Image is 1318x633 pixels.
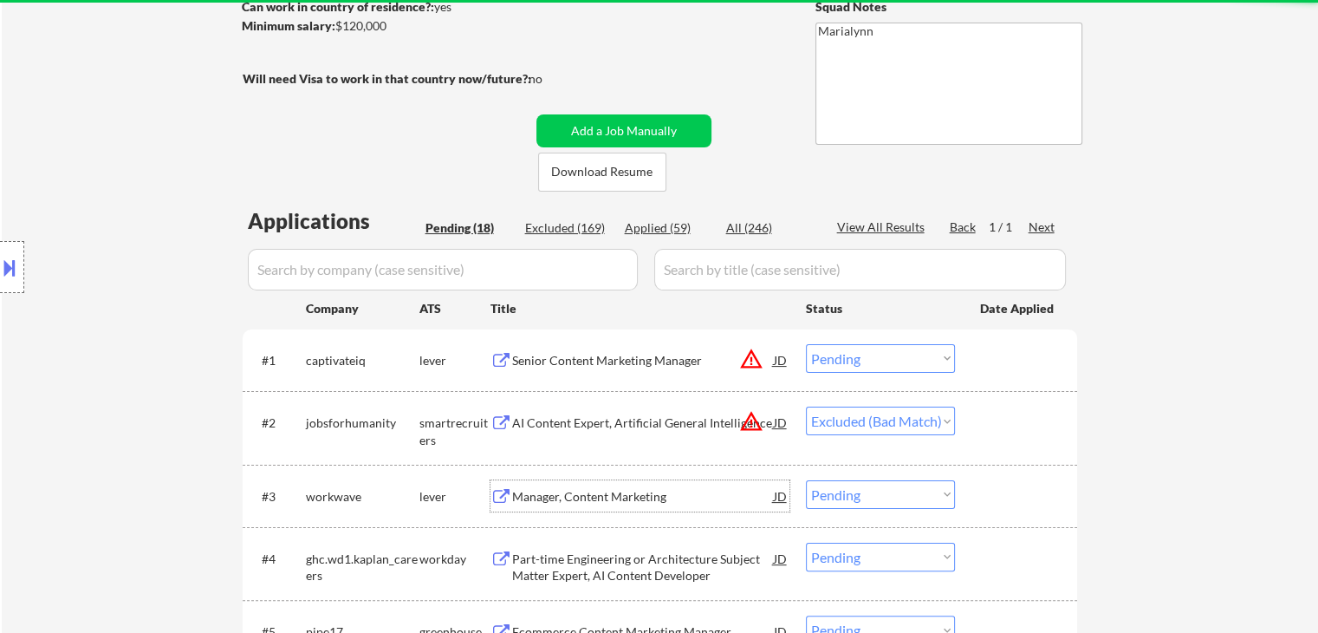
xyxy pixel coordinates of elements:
div: JD [772,543,789,574]
div: ATS [419,300,490,317]
div: Date Applied [980,300,1056,317]
div: Senior Content Marketing Manager [512,352,774,369]
div: Title [490,300,789,317]
div: #3 [262,488,292,506]
div: captivateiq [306,352,419,369]
div: Applied (59) [625,219,711,237]
input: Search by company (case sensitive) [248,249,638,290]
div: Next [1029,219,1056,236]
div: All (246) [726,219,813,237]
div: lever [419,352,490,369]
div: Manager, Content Marketing [512,488,774,506]
div: Company [306,300,419,317]
div: ghc.wd1.kaplan_careers [306,551,419,584]
div: smartrecruiters [419,414,490,448]
div: JD [772,480,789,512]
div: workwave [306,488,419,506]
div: Part-time Engineering or Architecture Subject Matter Expert, AI Content Developer [512,551,774,584]
div: workday [419,551,490,568]
div: jobsforhumanity [306,414,419,432]
button: Add a Job Manually [536,114,711,147]
div: no [529,70,578,88]
div: AI Content Expert, Artificial General Intelligence [512,414,774,432]
div: Excluded (169) [525,219,612,237]
div: View All Results [837,219,930,236]
div: Applications [248,211,419,232]
div: 1 / 1 [989,219,1029,236]
div: JD [772,407,789,438]
div: Status [806,292,955,323]
div: Pending (18) [425,219,512,237]
button: Download Resume [538,153,666,192]
input: Search by title (case sensitive) [654,249,1066,290]
div: $120,000 [242,17,530,35]
div: JD [772,344,789,375]
div: Back [950,219,977,236]
button: warning_amber [739,347,763,371]
strong: Will need Visa to work in that country now/future?: [243,71,531,86]
div: #4 [262,551,292,568]
div: lever [419,488,490,506]
strong: Minimum salary: [242,18,335,33]
button: warning_amber [739,409,763,434]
